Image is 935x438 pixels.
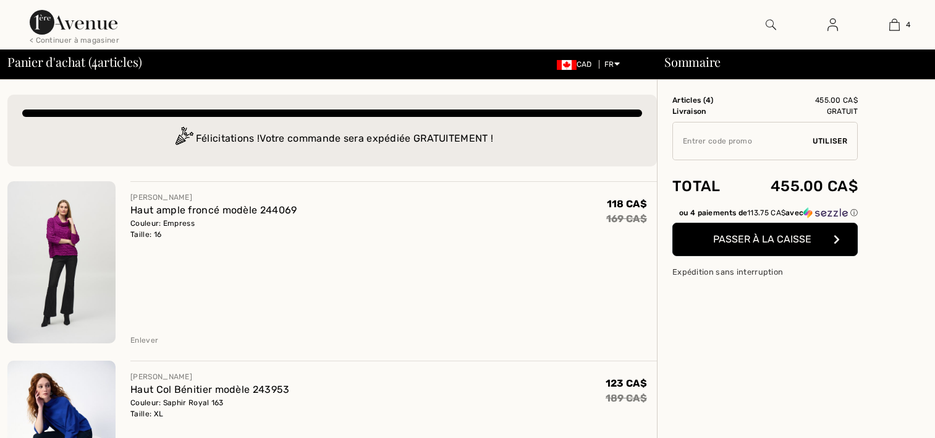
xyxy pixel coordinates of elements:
img: Canadian Dollar [557,60,577,70]
td: Total [672,165,738,207]
span: CAD [557,60,597,69]
img: Sezzle [803,207,848,218]
div: [PERSON_NAME] [130,192,297,203]
div: Sommaire [649,56,928,68]
span: 113.75 CA$ [747,208,785,217]
a: Haut ample froncé modèle 244069 [130,204,297,216]
span: 4 [706,96,711,105]
td: 455.00 CA$ [738,95,858,106]
div: Expédition sans interruption [672,266,858,278]
div: ou 4 paiements de113.75 CA$avecSezzle Cliquez pour en savoir plus sur Sezzle [672,207,858,223]
div: [PERSON_NAME] [130,371,289,382]
td: 455.00 CA$ [738,165,858,207]
a: 4 [864,17,924,32]
img: Haut ample froncé modèle 244069 [7,181,116,343]
s: 189 CA$ [606,392,647,404]
span: 118 CA$ [607,198,647,210]
img: 1ère Avenue [30,10,117,35]
span: 4 [91,53,98,69]
div: < Continuer à magasiner [30,35,119,46]
div: Enlever [130,335,158,346]
div: Félicitations ! Votre commande sera expédiée GRATUITEMENT ! [22,127,642,152]
span: 123 CA$ [606,377,647,389]
s: 169 CA$ [606,213,647,225]
span: Passer à la caisse [713,233,811,245]
span: FR [604,60,620,69]
div: ou 4 paiements de avec [679,207,858,218]
a: Haut Col Bénitier modèle 243953 [130,384,289,395]
td: Articles ( ) [672,95,738,106]
span: Utiliser [813,135,847,147]
a: Se connecter [818,17,848,33]
img: recherche [766,17,776,32]
span: Panier d'achat ( articles) [7,56,142,68]
img: Mon panier [889,17,900,32]
button: Passer à la caisse [672,223,858,256]
img: Mes infos [827,17,838,32]
div: Couleur: Saphir Royal 163 Taille: XL [130,397,289,419]
td: Livraison [672,106,738,117]
img: Congratulation2.svg [171,127,196,152]
div: Couleur: Empress Taille: 16 [130,218,297,240]
span: 4 [906,19,910,30]
td: Gratuit [738,106,858,117]
input: Code promo [673,122,813,160]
